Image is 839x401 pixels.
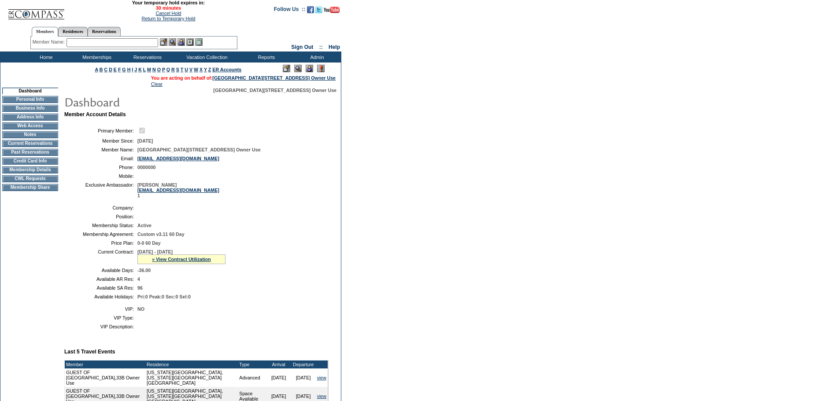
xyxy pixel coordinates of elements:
[127,67,131,72] a: H
[137,138,153,143] span: [DATE]
[68,306,134,312] td: VIP:
[212,75,336,81] a: [GEOGRAPHIC_DATA][STREET_ADDRESS] Owner Use
[68,285,134,291] td: Available SA Res:
[2,175,58,182] td: CWL Requests
[137,165,156,170] span: 0000000
[306,65,313,72] img: Impersonate
[68,173,134,179] td: Mobile:
[240,52,291,63] td: Reports
[315,9,322,14] a: Follow us on Twitter
[291,52,341,63] td: Admin
[274,5,305,16] td: Follow Us ::
[238,361,266,368] td: Type
[68,232,134,237] td: Membership Agreement:
[171,67,175,72] a: R
[2,158,58,165] td: Credit Card Info
[324,9,340,14] a: Subscribe to our YouTube Channel
[137,306,144,312] span: NO
[65,368,145,387] td: GUEST OF [GEOGRAPHIC_DATA],33B Owner Use
[137,249,173,254] span: [DATE] - [DATE]
[68,324,134,329] td: VIP Description:
[134,67,137,72] a: J
[152,257,211,262] a: » View Contract Utilization
[2,131,58,138] td: Notes
[143,67,146,72] a: L
[145,361,238,368] td: Residence
[189,67,192,72] a: V
[329,44,340,50] a: Help
[147,67,151,72] a: M
[185,67,188,72] a: U
[181,67,184,72] a: T
[109,67,112,72] a: D
[104,67,107,72] a: C
[172,52,240,63] td: Vacation Collection
[266,368,291,387] td: [DATE]
[64,111,126,118] b: Member Account Details
[157,67,161,72] a: O
[2,105,58,112] td: Business Info
[95,67,98,72] a: A
[177,38,185,46] img: Impersonate
[121,52,172,63] td: Reservations
[137,285,143,291] span: 96
[68,223,134,228] td: Membership Status:
[317,394,326,399] a: view
[238,368,266,387] td: Advanced
[294,65,302,72] img: View Mode
[137,268,151,273] span: -36.00
[307,6,314,13] img: Become our fan on Facebook
[100,67,103,72] a: B
[137,232,185,237] span: Custom v3.11 60 Day
[283,65,290,72] img: Edit Mode
[32,27,59,37] a: Members
[2,96,58,103] td: Personal Info
[122,67,126,72] a: G
[137,276,140,282] span: 4
[162,67,165,72] a: P
[137,294,191,299] span: Pri:0 Peak:0 Sec:0 Sel:0
[194,67,198,72] a: W
[68,147,134,152] td: Member Name:
[68,268,134,273] td: Available Days:
[307,9,314,14] a: Become our fan on Facebook
[155,11,181,16] a: Cancel Hold
[68,138,134,143] td: Member Since:
[291,368,316,387] td: [DATE]
[7,2,65,20] img: Compass Home
[137,188,219,193] a: [EMAIL_ADDRESS][DOMAIN_NAME]
[319,44,323,50] span: ::
[64,349,115,355] b: Last 5 Travel Events
[20,52,70,63] td: Home
[291,44,313,50] a: Sign Out
[132,67,133,72] a: I
[33,38,67,46] div: Member Name:
[160,38,167,46] img: b_edit.gif
[114,67,117,72] a: E
[137,240,161,246] span: 0-0 60 Day
[208,67,211,72] a: Z
[2,140,58,147] td: Current Reservations
[138,67,142,72] a: K
[88,27,121,36] a: Reservations
[2,114,58,121] td: Address Info
[68,249,134,264] td: Current Contract:
[2,122,58,129] td: Web Access
[315,6,322,13] img: Follow us on Twitter
[291,361,316,368] td: Departure
[68,156,134,161] td: Email:
[142,16,196,21] a: Return to Temporary Hold
[68,165,134,170] td: Phone:
[58,27,88,36] a: Residences
[152,67,156,72] a: N
[266,361,291,368] td: Arrival
[64,93,240,110] img: pgTtlDashboard.gif
[118,67,121,72] a: F
[324,7,340,13] img: Subscribe to our YouTube Channel
[65,361,145,368] td: Member
[137,156,219,161] a: [EMAIL_ADDRESS][DOMAIN_NAME]
[68,182,134,198] td: Exclusive Ambassador:
[68,276,134,282] td: Available AR Res:
[69,5,267,11] span: 30 minutes
[186,38,194,46] img: Reservations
